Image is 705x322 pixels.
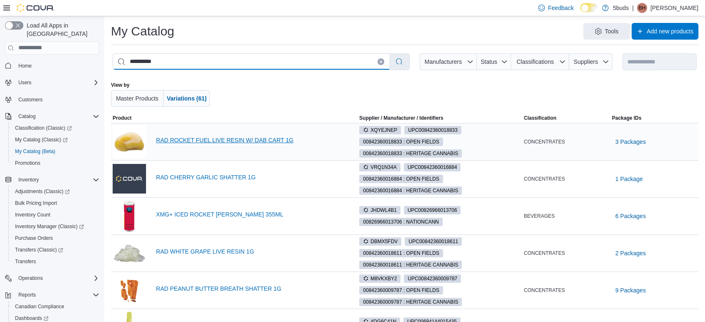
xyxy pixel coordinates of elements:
[359,298,462,306] span: 00842360009787 : HERITAGE CANNABIS
[12,135,99,145] span: My Catalog (Classic)
[17,4,54,12] img: Cova
[363,187,458,194] span: 00842360016884 : HERITAGE CANNABIS
[2,289,103,301] button: Reports
[156,285,344,292] a: RAD PEANUT BUTTER BREATH SHATTER 1G
[408,164,457,171] span: UPC 00842360016884
[18,275,43,282] span: Operations
[15,111,39,121] button: Catalog
[359,249,443,257] span: 00842360018611 : OPEN FIELDS
[359,126,401,134] span: XQYEJNEP
[359,149,462,158] span: 00842360018833 : HERITAGE CANNABIS
[15,61,35,71] a: Home
[405,237,462,246] span: UPC00842360018611
[408,238,458,245] span: UPC 00842360018611
[404,126,461,134] span: UPC00842360018833
[12,198,99,208] span: Bulk Pricing Import
[359,218,443,226] span: 00826966013706 : NATIONCANN
[113,236,146,270] img: RAD WHITE GRAPE LIVE RESIN 1G
[580,12,581,13] span: Dark Mode
[18,113,35,120] span: Catalog
[569,53,612,70] button: Suppliers
[363,218,439,226] span: 00826966013706 : NATIONCANN
[639,3,646,13] span: BH
[612,208,649,224] button: 6 Packages
[18,96,43,103] span: Customers
[15,258,36,265] span: Transfers
[522,174,610,184] div: CONCENTRATES
[404,206,461,214] span: UPC00826966013706
[2,272,103,284] button: Operations
[12,158,44,168] a: Promotions
[481,58,497,65] span: Status
[511,53,569,70] button: Classifications
[15,290,39,300] button: Reports
[12,221,87,231] a: Inventory Manager (Classic)
[8,232,103,244] button: Purchase Orders
[404,274,461,283] span: UPC00842360009787
[612,245,649,262] button: 2 Packages
[359,186,462,195] span: 00842360016884 : HERITAGE CANNABIS
[2,111,103,122] button: Catalog
[15,273,99,283] span: Operations
[23,21,99,38] span: Load All Apps in [GEOGRAPHIC_DATA]
[2,77,103,88] button: Users
[420,53,476,70] button: Manufacturers
[363,206,397,214] span: JHDWL4B1
[15,160,40,166] span: Promotions
[8,122,103,134] a: Classification (Classic)
[12,302,68,312] a: Canadian Compliance
[167,95,207,102] span: Variations (61)
[359,138,443,146] span: 00842360018833 : OPEN FIELDS
[12,257,99,267] span: Transfers
[524,115,556,121] span: Classification
[12,158,99,168] span: Promotions
[12,245,66,255] a: Transfers (Classic)
[12,198,60,208] a: Bulk Pricing Import
[12,302,99,312] span: Canadian Compliance
[347,115,443,121] span: Supplier / Manufacturer / Identifiers
[15,175,99,185] span: Inventory
[574,58,598,65] span: Suppliers
[18,63,32,69] span: Home
[15,247,63,253] span: Transfers (Classic)
[15,136,68,143] span: My Catalog (Classic)
[359,237,401,246] span: DBMX5FDV
[164,90,210,107] button: Variations (61)
[650,3,698,13] p: [PERSON_NAME]
[15,188,70,195] span: Adjustments (Classic)
[632,23,698,40] button: Add new products
[612,171,646,187] button: 1 Package
[12,135,71,145] a: My Catalog (Classic)
[363,298,458,306] span: 00842360009787 : HERITAGE CANNABIS
[363,175,439,183] span: 00842360016884 : OPEN FIELDS
[15,273,46,283] button: Operations
[548,4,574,12] span: Feedback
[12,146,99,156] span: My Catalog (Beta)
[612,133,649,150] button: 3 Packages
[363,287,439,294] span: 00842360009787 : OPEN FIELDS
[612,282,649,299] button: 9 Packages
[12,245,99,255] span: Transfers (Classic)
[359,261,462,269] span: 00842360018611 : HERITAGE CANNABIS
[15,148,55,155] span: My Catalog (Beta)
[12,123,75,133] a: Classification (Classic)
[113,125,146,158] img: RAD ROCKET FUEL LIVE RESIN W/ DAB CART 1G
[583,23,630,40] button: Tools
[522,248,610,258] div: CONCENTRATES
[613,3,629,13] p: 5buds
[15,290,99,300] span: Reports
[8,197,103,209] button: Bulk Pricing Import
[404,163,461,171] span: UPC00842360016884
[8,244,103,256] a: Transfers (Classic)
[113,164,146,193] img: RAD CHERRY GARLIC SHATTER 1G
[12,146,59,156] a: My Catalog (Beta)
[12,233,56,243] a: Purchase Orders
[522,211,610,221] div: BEVERAGES
[2,174,103,186] button: Inventory
[15,303,64,310] span: Canadian Compliance
[516,58,554,65] span: Classifications
[113,274,146,307] img: RAD PEANUT BUTTER BREATH SHATTER 1G
[15,111,99,121] span: Catalog
[363,126,397,134] span: XQYEJNEP
[359,175,443,183] span: 00842360016884 : OPEN FIELDS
